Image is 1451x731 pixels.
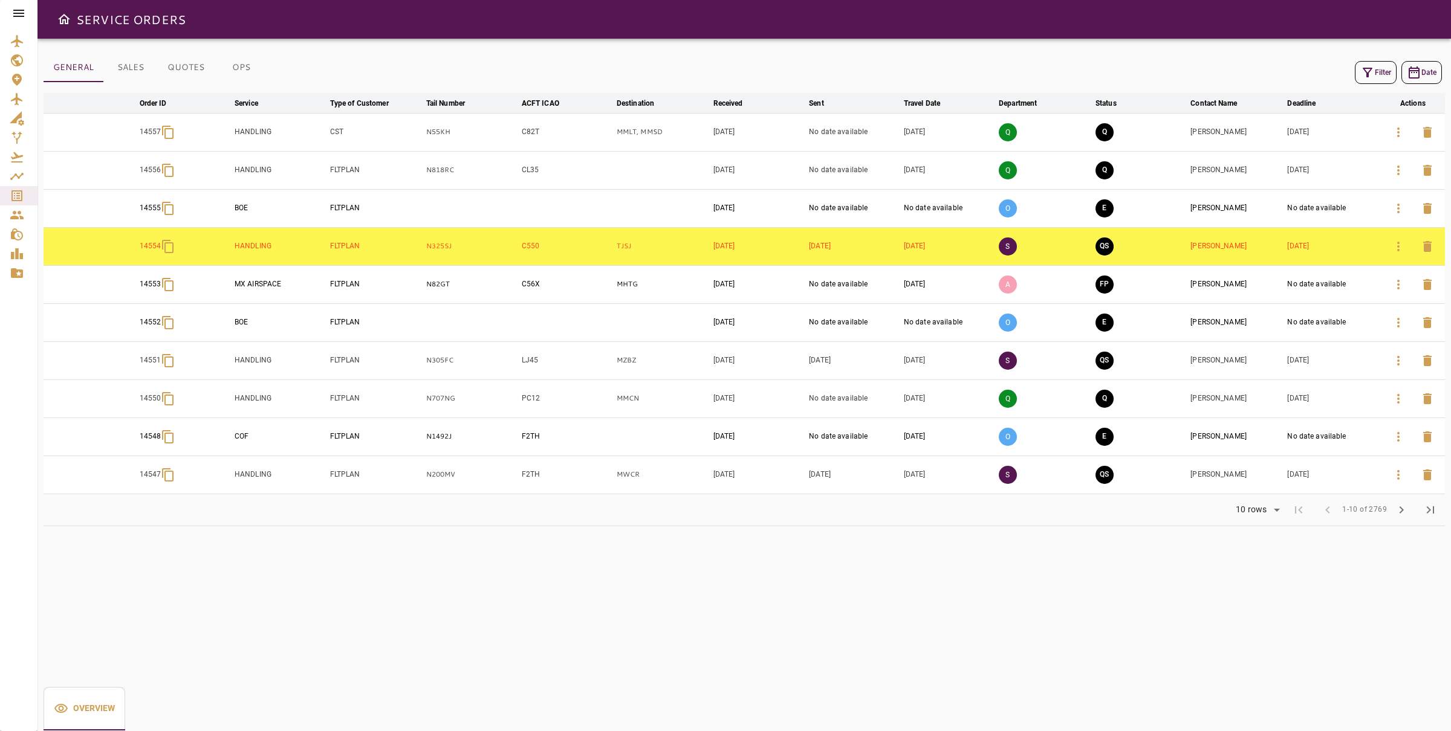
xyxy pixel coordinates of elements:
[1387,495,1416,524] span: Next Page
[235,96,258,111] div: Service
[1384,156,1413,185] button: Details
[1285,341,1380,379] td: [DATE]
[426,393,517,404] p: N707NG
[901,379,996,417] td: [DATE]
[519,456,614,494] td: F2TH
[999,123,1017,141] p: Q
[44,687,125,730] div: basic tabs example
[1413,118,1442,147] button: Delete
[901,303,996,341] td: No date available
[1233,504,1270,515] div: 10 rows
[140,355,161,365] p: 14551
[140,279,161,289] p: 14553
[1413,308,1442,337] button: Delete
[617,96,654,111] div: Destination
[214,53,268,82] button: OPS
[999,466,1017,484] p: S
[809,96,824,111] div: Sent
[1413,346,1442,375] button: Delete
[235,96,274,111] span: Service
[232,379,328,417] td: HANDLING
[1096,428,1114,446] button: EXECUTION
[1384,232,1413,261] button: Details
[1096,275,1114,294] button: FINAL PREPARATION
[1188,417,1285,456] td: [PERSON_NAME]
[1285,189,1380,227] td: No date available
[1188,189,1285,227] td: [PERSON_NAME]
[1394,503,1409,517] span: chevron_right
[519,341,614,379] td: LJ45
[1284,495,1313,524] span: First Page
[140,96,183,111] span: Order ID
[1384,118,1413,147] button: Details
[901,341,996,379] td: [DATE]
[52,7,76,31] button: Open drawer
[522,96,559,111] div: ACFT ICAO
[1423,503,1438,517] span: last_page
[1188,265,1285,303] td: [PERSON_NAME]
[519,417,614,456] td: F2TH
[1190,96,1253,111] span: Contact Name
[522,96,575,111] span: ACFT ICAO
[1188,227,1285,265] td: [PERSON_NAME]
[1188,151,1285,189] td: [PERSON_NAME]
[1285,227,1380,265] td: [DATE]
[1285,303,1380,341] td: No date available
[519,379,614,417] td: PC12
[44,687,125,730] button: Overview
[1413,194,1442,223] button: Delete
[1188,341,1285,379] td: [PERSON_NAME]
[1096,96,1117,111] div: Status
[999,352,1017,370] p: S
[1285,417,1380,456] td: No date available
[617,355,709,365] p: MZBZ
[426,431,517,442] p: N1492J
[1413,270,1442,299] button: Delete
[328,303,424,341] td: FLTPLAN
[807,227,901,265] td: [DATE]
[809,96,840,111] span: Sent
[1096,390,1114,408] button: QUOTING
[158,53,214,82] button: QUOTES
[232,189,328,227] td: BOE
[617,241,709,251] p: TJSJ
[617,469,709,480] p: MWCR
[807,303,901,341] td: No date available
[140,469,161,480] p: 14547
[328,341,424,379] td: FLTPLAN
[1188,379,1285,417] td: [PERSON_NAME]
[901,189,996,227] td: No date available
[1188,456,1285,494] td: [PERSON_NAME]
[807,379,901,417] td: No date available
[328,265,424,303] td: FLTPLAN
[1285,379,1380,417] td: [DATE]
[711,417,807,456] td: [DATE]
[1285,113,1380,151] td: [DATE]
[807,189,901,227] td: No date available
[519,227,614,265] td: C550
[426,279,517,289] p: N82GT
[711,151,807,189] td: [DATE]
[44,53,268,82] div: basic tabs example
[999,237,1017,256] p: S
[330,96,404,111] span: Type of Customer
[807,341,901,379] td: [DATE]
[999,314,1017,332] p: O
[1401,61,1442,84] button: Date
[328,113,424,151] td: CST
[711,379,807,417] td: [DATE]
[1096,123,1114,141] button: QUOTING
[232,303,328,341] td: BOE
[999,96,1053,111] span: Department
[232,227,328,265] td: HANDLING
[140,241,161,251] p: 14554
[330,96,389,111] div: Type of Customer
[999,275,1017,294] p: A
[807,417,901,456] td: No date available
[232,265,328,303] td: MX AIRSPACE
[140,393,161,404] p: 14550
[807,151,901,189] td: No date available
[1413,460,1442,489] button: Delete
[140,96,167,111] div: Order ID
[519,113,614,151] td: C82T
